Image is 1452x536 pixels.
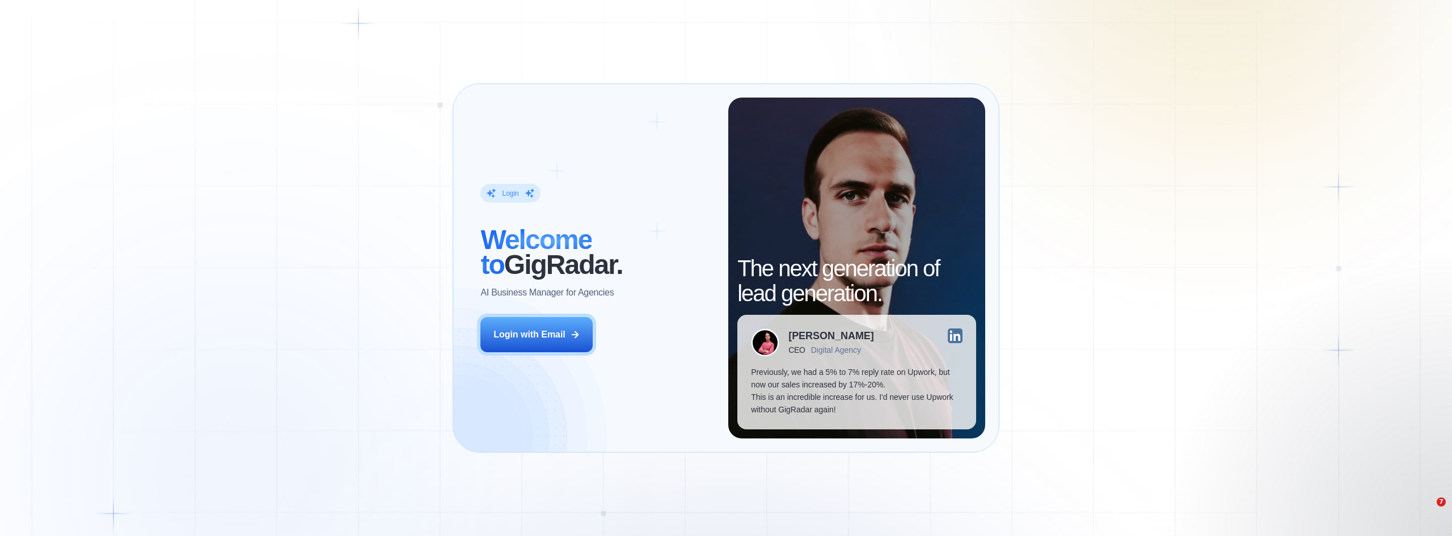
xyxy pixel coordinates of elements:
div: [PERSON_NAME] [788,331,874,341]
button: Login with Email [480,317,593,352]
h2: The next generation of lead generation. [737,256,976,306]
div: Login with Email [493,328,565,341]
p: Previously, we had a 5% to 7% reply rate on Upwork, but now our sales increased by 17%-20%. This ... [751,366,962,416]
iframe: Intercom live chat [1413,497,1441,525]
span: 7 [1437,497,1446,507]
div: Login [502,189,518,198]
p: AI Business Manager for Agencies [480,286,614,299]
h2: ‍ GigRadar. [480,227,715,277]
div: Digital Agency [811,345,861,354]
div: CEO [788,345,805,354]
span: Welcome to [480,225,592,280]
